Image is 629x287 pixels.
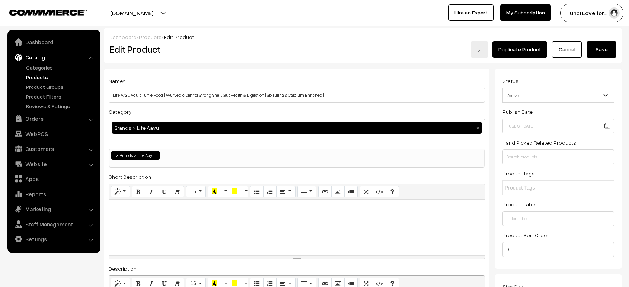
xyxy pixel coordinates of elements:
[502,139,576,146] label: Hand Picked Related Products
[502,200,536,208] label: Product Label
[190,280,196,286] span: 16
[502,170,535,177] label: Product Tags
[109,265,137,273] label: Description
[111,186,130,198] button: Style
[228,186,241,198] button: Background Color
[109,77,125,85] label: Name
[448,4,494,21] a: Hire an Expert
[24,73,98,81] a: Products
[24,102,98,110] a: Reviews & Ratings
[109,88,485,103] input: Name
[552,41,582,58] a: Cancel
[9,232,98,246] a: Settings
[9,35,98,49] a: Dashboard
[263,186,277,198] button: Ordered list (CTRL+SHIFT+NUM8)
[112,122,482,134] div: Brands > Life Aayu
[109,34,137,40] a: Dashboard
[502,242,614,257] input: Enter Number
[560,4,623,22] button: Tunai Love for…
[9,127,98,141] a: WebPOS
[241,186,248,198] button: More Color
[164,34,194,40] span: Edit Product
[360,186,373,198] button: Full Screen
[109,173,151,181] label: Short Description
[344,186,358,198] button: Video
[9,217,98,231] a: Staff Management
[186,186,206,198] button: Font Size
[221,186,228,198] button: More Color
[109,256,485,259] div: resize
[502,211,614,226] input: Enter Label
[500,4,551,21] a: My Subscription
[9,172,98,186] a: Apps
[9,7,74,16] a: COMMMERCE
[477,48,482,52] img: right-arrow.png
[24,83,98,91] a: Product Groups
[587,41,616,58] button: Save
[84,4,179,22] button: [DOMAIN_NAME]
[502,88,614,103] span: Active
[9,51,98,64] a: Catalog
[250,186,264,198] button: Unordered list (CTRL+SHIFT+NUM7)
[9,202,98,216] a: Marketing
[109,33,616,41] div: / /
[297,186,316,198] button: Table
[505,184,570,192] input: Product Tags
[109,108,132,116] label: Category
[502,119,614,133] input: Publish Date
[276,186,295,198] button: Paragraph
[318,186,332,198] button: Link (CTRL+K)
[116,152,119,159] span: ×
[171,186,184,198] button: Remove Font Style (CTRL+\)
[139,34,162,40] a: Products
[503,89,614,102] span: Active
[609,7,620,19] img: user
[111,151,160,160] li: Brands > Life Aayu
[502,108,533,116] label: Publish Date
[475,125,481,131] button: ×
[158,186,171,198] button: Underline (CTRL+U)
[24,64,98,71] a: Categories
[373,186,386,198] button: Code View
[9,142,98,155] a: Customers
[502,77,518,85] label: Status
[208,186,221,198] button: Recent Color
[502,231,549,239] label: Product Sort Order
[132,186,145,198] button: Bold (CTRL+B)
[502,149,614,164] input: Search products
[492,41,547,58] a: Duplicate Product
[331,186,345,198] button: Picture
[9,157,98,171] a: Website
[145,186,158,198] button: Italic (CTRL+I)
[190,188,196,194] span: 16
[9,187,98,201] a: Reports
[24,93,98,100] a: Product Filters
[9,112,98,125] a: Orders
[109,43,314,55] h2: Edit Product
[386,186,399,198] button: Help
[9,10,87,15] img: COMMMERCE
